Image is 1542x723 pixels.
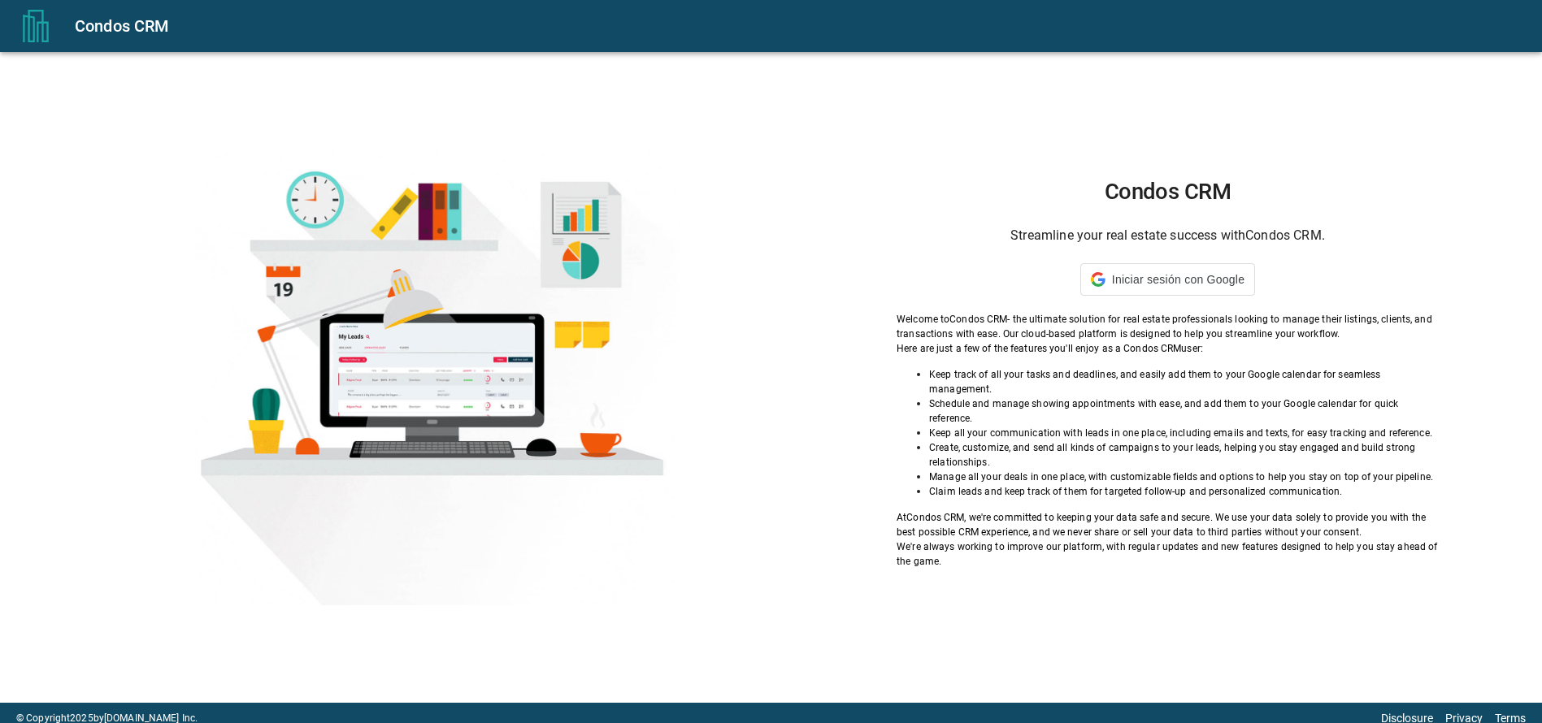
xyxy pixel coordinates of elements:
div: Iniciar sesión con Google [1080,263,1255,296]
p: Claim leads and keep track of them for targeted follow-up and personalized communication. [929,484,1439,499]
span: Iniciar sesión con Google [1112,273,1244,286]
p: Create, customize, and send all kinds of campaigns to your leads, helping you stay engaged and bu... [929,440,1439,470]
p: Keep all your communication with leads in one place, including emails and texts, for easy trackin... [929,426,1439,440]
p: Here are just a few of the features you'll enjoy as a Condos CRM user: [897,341,1439,356]
p: Welcome to Condos CRM - the ultimate solution for real estate professionals looking to manage the... [897,312,1439,341]
h1: Condos CRM [897,179,1439,205]
h6: Streamline your real estate success with Condos CRM . [897,224,1439,247]
p: Keep track of all your tasks and deadlines, and easily add them to your Google calendar for seaml... [929,367,1439,396]
p: Manage all your deals in one place, with customizable fields and options to help you stay on top ... [929,470,1439,484]
p: Schedule and manage showing appointments with ease, and add them to your Google calendar for quic... [929,396,1439,426]
p: We're always working to improve our platform, with regular updates and new features designed to h... [897,539,1439,569]
p: At Condos CRM , we're committed to keeping your data safe and secure. We use your data solely to ... [897,510,1439,539]
div: Condos CRM [75,13,1522,39]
